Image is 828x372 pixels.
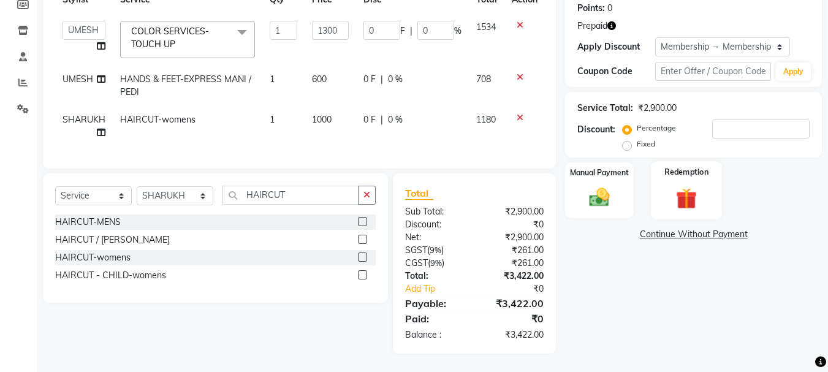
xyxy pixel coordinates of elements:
[396,270,474,283] div: Total:
[396,283,487,295] a: Add Tip
[577,102,633,115] div: Service Total:
[388,73,403,86] span: 0 %
[638,102,677,115] div: ₹2,900.00
[388,113,403,126] span: 0 %
[396,257,474,270] div: ( )
[474,328,553,341] div: ₹3,422.00
[175,39,181,50] a: x
[568,228,819,241] a: Continue Without Payment
[405,257,428,268] span: CGST
[476,21,496,32] span: 1534
[607,2,612,15] div: 0
[474,231,553,244] div: ₹2,900.00
[396,231,474,244] div: Net:
[665,166,709,178] label: Redemption
[363,73,376,86] span: 0 F
[430,245,441,255] span: 9%
[396,296,474,311] div: Payable:
[669,185,704,211] img: _gift.svg
[396,244,474,257] div: ( )
[400,25,405,37] span: F
[474,257,553,270] div: ₹261.00
[55,216,121,229] div: HAIRCUT-MENS
[474,296,553,311] div: ₹3,422.00
[381,113,383,126] span: |
[577,65,655,78] div: Coupon Code
[474,270,553,283] div: ₹3,422.00
[405,187,433,200] span: Total
[474,311,553,326] div: ₹0
[396,205,474,218] div: Sub Total:
[474,205,553,218] div: ₹2,900.00
[396,218,474,231] div: Discount:
[474,244,553,257] div: ₹261.00
[120,74,251,97] span: HANDS & FEET-EXPRESS MANI / PEDI
[63,114,105,125] span: SHARUKH
[312,74,327,85] span: 600
[55,251,131,264] div: HAIRCUT-womens
[488,283,553,295] div: ₹0
[577,123,615,136] div: Discount:
[131,26,209,50] span: COLOR SERVICES-TOUCH UP
[396,311,474,326] div: Paid:
[776,63,811,81] button: Apply
[222,186,359,205] input: Search or Scan
[381,73,383,86] span: |
[655,62,771,81] input: Enter Offer / Coupon Code
[55,269,166,282] div: HAIRCUT - CHILD-womens
[577,2,605,15] div: Points:
[476,114,496,125] span: 1180
[637,123,676,134] label: Percentage
[476,74,491,85] span: 708
[474,218,553,231] div: ₹0
[120,114,196,125] span: HAIRCUT-womens
[270,114,275,125] span: 1
[63,74,93,85] span: UMESH
[570,167,629,178] label: Manual Payment
[396,328,474,341] div: Balance :
[405,245,427,256] span: SGST
[637,139,655,150] label: Fixed
[577,20,607,32] span: Prepaid
[410,25,412,37] span: |
[312,114,332,125] span: 1000
[583,186,616,209] img: _cash.svg
[577,40,655,53] div: Apply Discount
[55,233,170,246] div: HAIRCUT / [PERSON_NAME]
[270,74,275,85] span: 1
[363,113,376,126] span: 0 F
[430,258,442,268] span: 9%
[454,25,461,37] span: %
